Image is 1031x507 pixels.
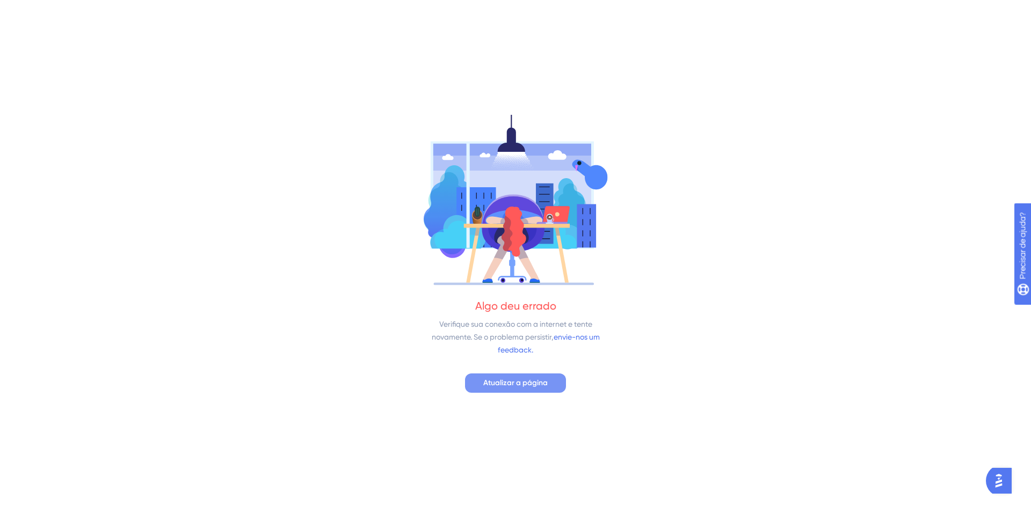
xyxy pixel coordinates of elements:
iframe: Iniciador do Assistente de IA do UserGuiding [986,465,1018,497]
font: Algo deu errado [475,299,556,312]
font: Verifique sua conexão com a internet e tente novamente. Se o problema persistir, [432,320,592,341]
font: Precisar de ajuda? [25,5,92,13]
font: Atualizar a página [483,378,548,387]
font: envie-nos um feedback. [498,333,600,354]
button: Atualizar a página [465,373,566,393]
